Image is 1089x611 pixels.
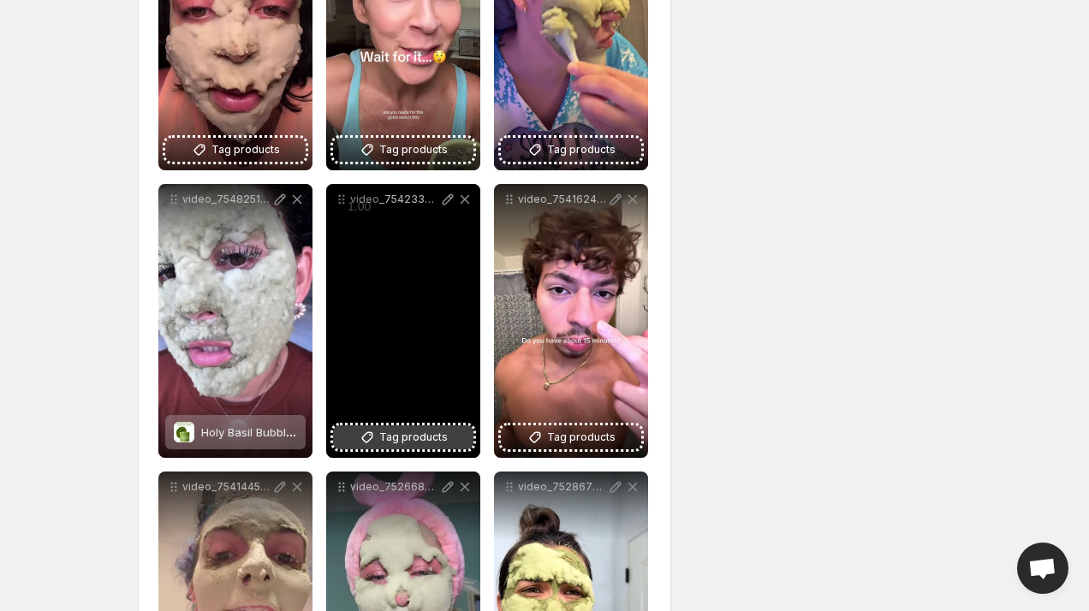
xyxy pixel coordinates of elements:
[518,193,607,206] p: video_7541624052939492639
[501,425,641,449] button: Tag products
[547,429,616,446] span: Tag products
[182,193,271,206] p: video_7548251178178481438
[379,141,448,158] span: Tag products
[174,422,194,442] img: Holy Basil Bubble Mask
[326,184,480,458] div: video_7542337283895119117Tag products
[201,425,324,439] span: Holy Basil Bubble Mask
[350,193,439,206] p: video_7542337283895119117
[494,184,648,458] div: video_7541624052939492639Tag products
[501,138,641,162] button: Tag products
[379,429,448,446] span: Tag products
[518,480,607,494] p: video_7528670544401599799
[165,138,306,162] button: Tag products
[158,184,312,458] div: video_7548251178178481438Holy Basil Bubble MaskHoly Basil Bubble Mask
[1017,543,1068,594] div: Open chat
[333,425,473,449] button: Tag products
[350,480,439,494] p: video_7526680898943733006
[547,141,616,158] span: Tag products
[333,138,473,162] button: Tag products
[211,141,280,158] span: Tag products
[182,480,271,494] p: video_7541445921670745358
